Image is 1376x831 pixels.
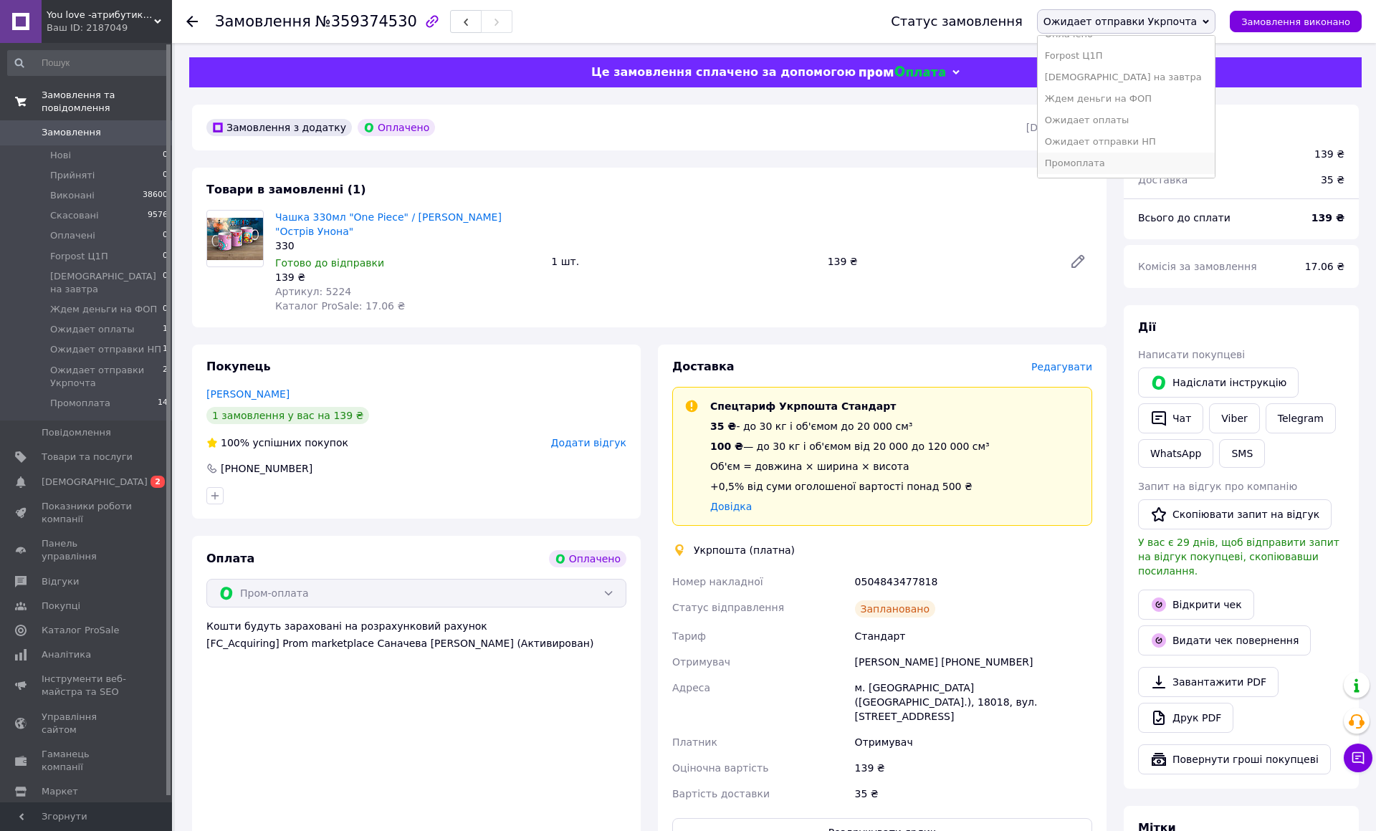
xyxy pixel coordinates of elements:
[710,419,990,433] div: - до 30 кг і об'ємом до 20 000 см³
[215,13,311,30] span: Замовлення
[710,501,752,512] a: Довідка
[1311,212,1344,224] b: 139 ₴
[1038,45,1215,67] li: Forpost Ц1П
[143,189,168,202] span: 38600
[42,600,80,613] span: Покупці
[855,600,936,618] div: Заплановано
[672,630,706,642] span: Тариф
[42,426,111,439] span: Повідомлення
[672,602,784,613] span: Статус відправлення
[1138,212,1231,224] span: Всього до сплати
[822,251,1058,272] div: 139 ₴
[672,656,730,668] span: Отримувач
[672,736,717,748] span: Платник
[42,785,78,798] span: Маркет
[206,619,626,650] div: Кошти будуть зараховані на розрахунковий рахунок
[1138,261,1257,272] span: Комісія за замовлення
[710,459,990,474] div: Об'єм = довжина × ширина × висота
[206,183,366,196] span: Товари в замовленні (1)
[163,229,168,242] span: 0
[221,437,249,448] span: 100%
[7,50,169,76] input: Пошук
[1043,16,1197,27] span: Ожидает отправки Укрпочта
[1038,131,1215,153] li: Ожидает отправки НП
[206,552,254,565] span: Оплата
[1138,174,1188,186] span: Доставка
[1031,361,1092,373] span: Редагувати
[1138,368,1299,398] button: Надіслати інструкцію
[852,623,1095,649] div: Стандарт
[42,624,119,637] span: Каталог ProSale
[206,360,271,373] span: Покупець
[163,323,168,336] span: 1
[315,13,417,30] span: №359374530
[42,711,133,736] span: Управління сайтом
[710,479,990,494] div: +0,5% від суми оголошеної вартості понад 500 ₴
[50,189,95,202] span: Виконані
[852,781,1095,807] div: 35 ₴
[852,569,1095,595] div: 0504843477818
[1138,625,1311,655] button: Видати чек повернення
[148,209,168,222] span: 9576
[186,14,198,29] div: Повернутися назад
[852,755,1095,781] div: 139 ₴
[163,270,168,296] span: 0
[50,169,95,182] span: Прийняті
[158,397,168,410] span: 14
[42,648,91,661] span: Аналітика
[42,575,79,588] span: Відгуки
[551,437,626,448] span: Додати відгук
[672,762,768,774] span: Оціночна вартість
[1219,439,1265,468] button: SMS
[275,211,502,237] a: Чашка 330мл "One Piece" / [PERSON_NAME] "Острів Унона"
[50,364,163,390] span: Ожидает отправки Укрпочта
[42,748,133,774] span: Гаманець компанії
[163,343,168,356] span: 1
[42,126,101,139] span: Замовлення
[1209,403,1259,433] a: Viber
[42,451,133,463] span: Товари та послуги
[163,364,168,390] span: 2
[219,461,314,476] div: [PHONE_NUMBER]
[50,209,99,222] span: Скасовані
[50,270,163,296] span: [DEMOGRAPHIC_DATA] на завтра
[1314,147,1344,161] div: 139 ₴
[358,119,435,136] div: Оплачено
[207,218,263,260] img: Чашка 330мл "One Piece" / Ван Піс "Острів Унона"
[42,673,133,698] span: Інструменти веб-майстра та SEO
[206,119,352,136] div: Замовлення з додатку
[1230,11,1362,32] button: Замовлення виконано
[163,250,168,263] span: 0
[1138,320,1156,334] span: Дії
[47,21,172,34] div: Ваш ID: 2187049
[1344,744,1372,772] button: Чат з покупцем
[50,343,161,356] span: Ожидает отправки НП
[50,250,108,263] span: Forpost Ц1П
[42,537,133,563] span: Панель управління
[672,360,735,373] span: Доставка
[852,675,1095,729] div: м. [GEOGRAPHIC_DATA] ([GEOGRAPHIC_DATA].), 18018, вул. [STREET_ADDRESS]
[690,543,798,557] div: Укрпошта (платна)
[275,286,351,297] span: Артикул: 5224
[859,66,945,80] img: evopay logo
[163,303,168,316] span: 0
[206,388,290,400] a: [PERSON_NAME]
[1038,67,1215,88] li: [DEMOGRAPHIC_DATA] на завтра
[50,229,95,242] span: Оплачені
[852,729,1095,755] div: Отримувач
[275,270,540,284] div: 139 ₴
[545,251,821,272] div: 1 шт.
[1138,590,1254,620] a: Відкрити чек
[1038,88,1215,110] li: Ждем деньги на ФОП
[206,436,348,450] div: успішних покупок
[163,149,168,162] span: 0
[1241,16,1350,27] span: Замовлення виконано
[1138,537,1339,577] span: У вас є 29 днів, щоб відправити запит на відгук покупцеві, скопіювавши посилання.
[50,149,71,162] span: Нові
[1138,667,1279,697] a: Завантажити PDF
[42,476,148,489] span: [DEMOGRAPHIC_DATA]
[710,439,990,453] div: — до 30 кг і об'ємом від 20 000 до 120 000 см³
[1026,122,1092,133] time: [DATE] 16:58
[710,421,736,432] span: 35 ₴
[1138,703,1233,733] a: Друк PDF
